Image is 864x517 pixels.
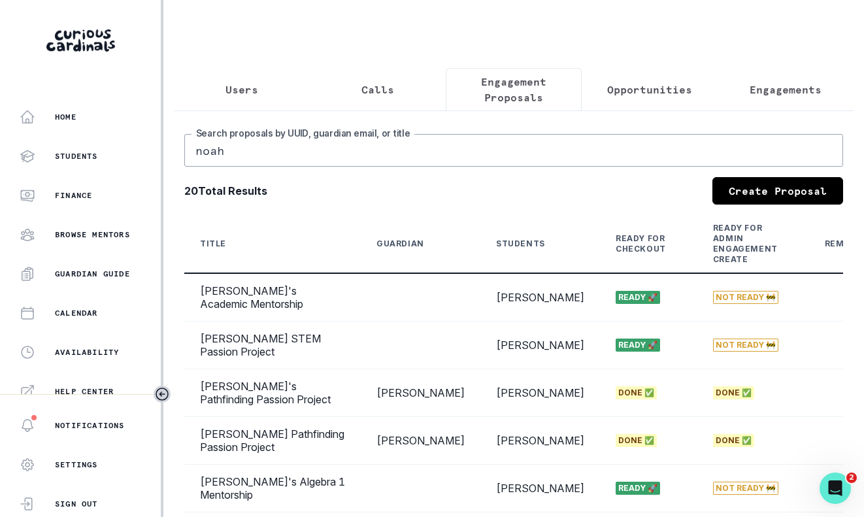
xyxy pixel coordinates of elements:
span: Not Ready 🚧 [713,482,778,495]
td: [PERSON_NAME] [480,417,600,465]
div: Ready for Checkout [616,233,666,254]
div: Ready for Admin Engagement Create [713,223,778,265]
p: Home [55,112,76,122]
p: Notifications [55,420,125,431]
span: Ready 🚀 [616,291,660,304]
td: [PERSON_NAME]'s Academic Mentorship [184,273,361,322]
span: 2 [846,473,857,483]
div: Students [496,239,545,249]
p: Finance [55,190,92,201]
td: [PERSON_NAME] [480,465,600,512]
a: Create Proposal [712,177,843,205]
span: Done ✅ [616,386,657,399]
p: Browse Mentors [55,229,130,240]
td: [PERSON_NAME] [480,369,600,417]
p: Engagements [750,82,822,97]
p: Calls [361,82,394,97]
td: [PERSON_NAME]'s Pathfinding Passion Project [184,369,361,417]
p: Students [55,151,98,161]
p: Engagement Proposals [457,74,571,105]
span: Not Ready 🚧 [713,291,778,304]
img: Curious Cardinals Logo [46,29,115,52]
p: Calendar [55,308,98,318]
td: [PERSON_NAME] [361,417,480,465]
p: Opportunities [607,82,692,97]
b: 20 Total Results [184,183,267,199]
p: Users [225,82,258,97]
iframe: Intercom live chat [820,473,851,504]
span: Done ✅ [616,434,657,447]
p: Settings [55,459,98,470]
td: [PERSON_NAME] [480,322,600,369]
button: Toggle sidebar [154,386,171,403]
td: [PERSON_NAME] [361,369,480,417]
p: Guardian Guide [55,269,130,279]
p: Help Center [55,386,114,397]
p: Availability [55,347,119,358]
span: Not Ready 🚧 [713,339,778,352]
span: Ready 🚀 [616,482,660,495]
td: [PERSON_NAME] STEM Passion Project [184,322,361,369]
td: [PERSON_NAME] Pathfinding Passion Project [184,417,361,465]
span: Done ✅ [713,434,754,447]
span: Ready 🚀 [616,339,660,352]
td: [PERSON_NAME]'s Algebra 1 Mentorship [184,465,361,512]
p: Sign Out [55,499,98,509]
td: [PERSON_NAME] [480,273,600,322]
div: Title [200,239,226,249]
span: Done ✅ [713,386,754,399]
div: Guardian [376,239,424,249]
